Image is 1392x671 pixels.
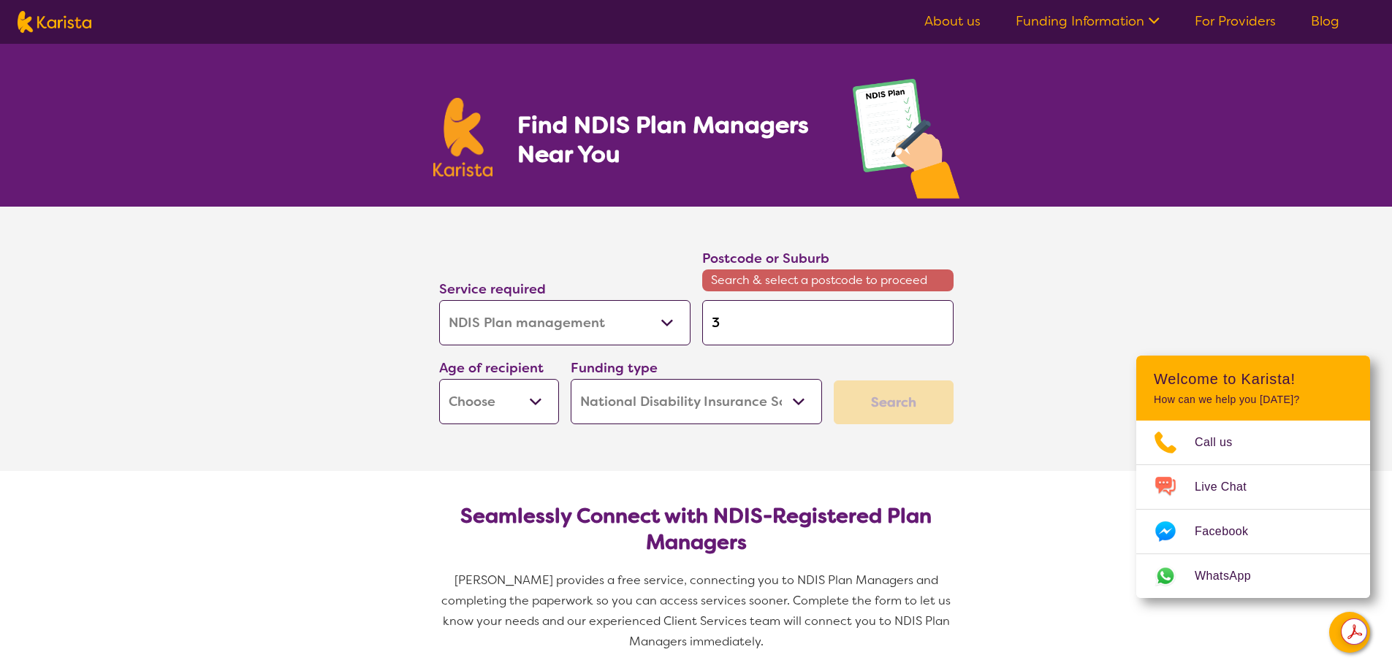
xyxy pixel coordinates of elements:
label: Service required [439,280,546,298]
a: Blog [1311,12,1339,30]
img: plan-management [853,79,959,207]
label: Postcode or Suburb [702,250,829,267]
img: Karista logo [18,11,91,33]
div: Channel Menu [1136,356,1370,598]
h1: Find NDIS Plan Managers Near You [517,110,823,169]
button: Channel Menu [1329,612,1370,653]
a: For Providers [1195,12,1276,30]
label: Funding type [571,359,658,377]
span: Call us [1195,432,1250,453]
p: How can we help you [DATE]? [1154,394,1353,406]
span: WhatsApp [1195,565,1269,587]
a: Web link opens in a new tab. [1136,554,1370,598]
span: Search & select a postcode to proceed [702,269,954,291]
span: Facebook [1195,521,1266,542]
h2: Welcome to Karista! [1154,370,1353,388]
a: Funding Information [1016,12,1160,30]
label: Age of recipient [439,359,544,377]
span: Live Chat [1195,476,1264,498]
ul: Choose channel [1136,421,1370,598]
img: Karista logo [433,98,493,177]
span: [PERSON_NAME] provides a free service, connecting you to NDIS Plan Managers and completing the pa... [441,572,954,649]
h2: Seamlessly Connect with NDIS-Registered Plan Managers [451,503,942,556]
input: Type [702,300,954,345]
a: About us [924,12,981,30]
